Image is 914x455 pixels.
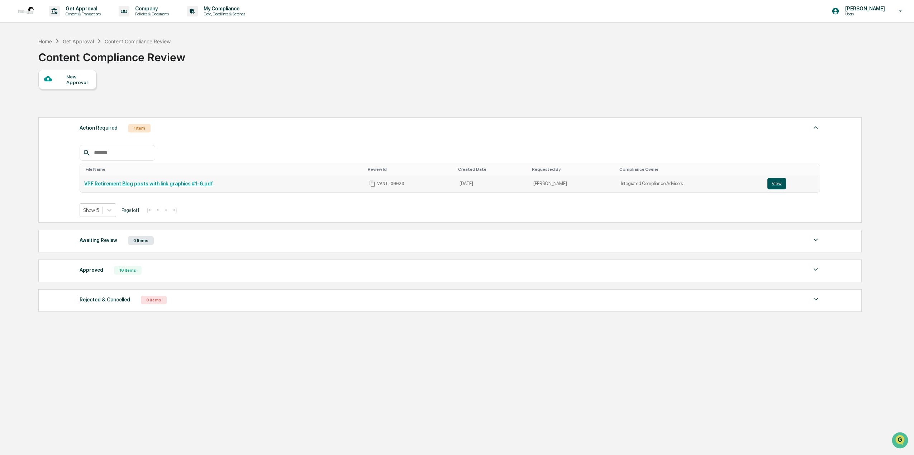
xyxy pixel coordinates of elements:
[769,167,817,172] div: Toggle SortBy
[154,207,162,213] button: <
[619,167,760,172] div: Toggle SortBy
[17,3,34,20] img: logo
[80,236,117,245] div: Awaiting Review
[162,207,170,213] button: >
[368,167,452,172] div: Toggle SortBy
[80,295,130,304] div: Rejected & Cancelled
[145,207,153,213] button: |<
[532,167,614,172] div: Toggle SortBy
[811,265,820,274] img: caret
[7,91,13,97] div: 🖐️
[369,180,376,187] span: Copy Id
[455,175,529,192] td: [DATE]
[71,121,87,127] span: Pylon
[198,11,249,16] p: Data, Deadlines & Settings
[128,124,151,132] div: 1 Item
[7,105,13,110] div: 🔎
[84,181,213,187] a: VPF Retirement Blog posts with link graphics #1-6.pdf
[377,181,404,187] span: VANT-00020
[767,178,786,189] button: View
[811,123,820,132] img: caret
[811,236,820,244] img: caret
[80,265,103,275] div: Approved
[51,121,87,127] a: Powered byPylon
[171,207,179,213] button: >|
[129,11,172,16] p: Policies & Documents
[59,90,89,97] span: Attestations
[122,57,130,66] button: Start new chat
[839,11,889,16] p: Users
[86,167,362,172] div: Toggle SortBy
[141,296,167,304] div: 0 Items
[60,6,104,11] p: Get Approval
[114,266,142,275] div: 16 Items
[52,91,58,97] div: 🗄️
[458,167,526,172] div: Toggle SortBy
[122,207,139,213] span: Page 1 of 1
[105,38,171,44] div: Content Compliance Review
[198,6,249,11] p: My Compliance
[767,178,815,189] a: View
[4,101,48,114] a: 🔎Data Lookup
[24,55,118,62] div: Start new chat
[811,295,820,304] img: caret
[49,87,92,100] a: 🗄️Attestations
[38,45,185,64] div: Content Compliance Review
[14,104,45,111] span: Data Lookup
[129,6,172,11] p: Company
[617,175,763,192] td: Integrated Compliance Advisors
[14,90,46,97] span: Preclearance
[7,55,20,68] img: 1746055101610-c473b297-6a78-478c-a979-82029cc54cd1
[66,74,90,85] div: New Approval
[63,38,94,44] div: Get Approval
[891,431,910,451] iframe: Open customer support
[38,38,52,44] div: Home
[128,236,154,245] div: 0 Items
[80,123,118,132] div: Action Required
[529,175,617,192] td: [PERSON_NAME]
[839,6,889,11] p: [PERSON_NAME]
[60,11,104,16] p: Content & Transactions
[7,15,130,26] p: How can we help?
[24,62,91,68] div: We're available if you need us!
[4,87,49,100] a: 🖐️Preclearance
